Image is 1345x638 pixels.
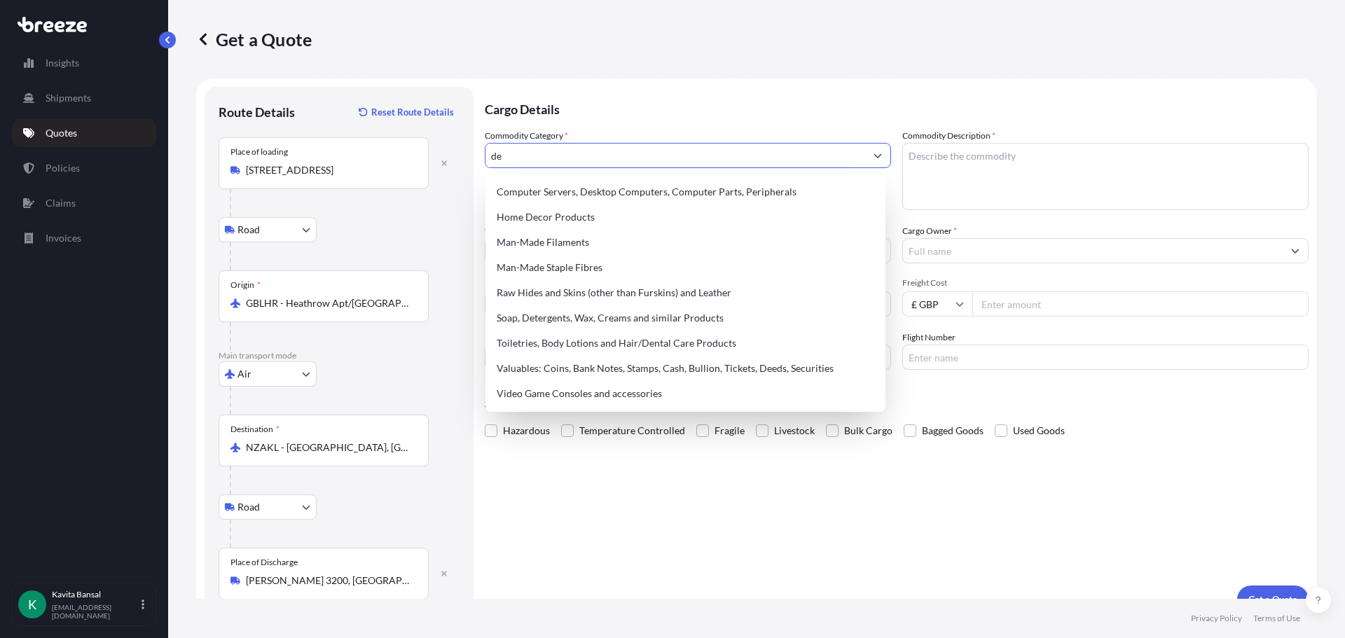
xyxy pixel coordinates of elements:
span: Bulk Cargo [844,420,892,441]
input: Select a commodity type [485,143,865,168]
p: Get a Quote [1248,592,1297,606]
div: Raw Hides and Skins (other than Furskins) and Leather [491,280,880,305]
span: Load Type [485,277,527,291]
p: Special Conditions [485,398,1309,409]
span: Road [237,223,260,237]
div: Man-Made Staple Fibres [491,255,880,280]
div: Suggestions [491,179,880,406]
input: Enter name [902,345,1309,370]
div: Soap, Detergents, Wax, Creams and similar Products [491,305,880,331]
span: Temperature Controlled [579,420,685,441]
div: Toiletries, Body Lotions and Hair/Dental Care Products [491,331,880,356]
div: Destination [230,424,280,435]
p: Insights [46,56,79,70]
label: Cargo Owner [902,224,957,238]
input: Your internal reference [485,345,891,370]
span: Fragile [715,420,745,441]
input: Destination [246,441,411,455]
input: Place of Discharge [246,574,411,588]
span: Commodity Value [485,224,891,235]
span: Road [237,500,260,514]
p: Policies [46,161,80,175]
div: Home Decor Products [491,204,880,230]
p: Cargo Details [485,87,1309,129]
div: Man-Made Filaments [491,230,880,255]
button: Show suggestions [1283,238,1308,263]
div: Origin [230,279,261,291]
p: Terms of Use [1253,613,1300,624]
input: Place of loading [246,163,411,177]
p: [EMAIL_ADDRESS][DOMAIN_NAME] [52,603,139,620]
span: Freight Cost [902,277,1309,289]
span: Bagged Goods [922,420,984,441]
p: Shipments [46,91,91,105]
div: Video Game Consoles and accessories [491,381,880,406]
input: Full name [903,238,1283,263]
label: Booking Reference [485,331,555,345]
p: Invoices [46,231,81,245]
p: Claims [46,196,76,210]
button: Select transport [219,494,317,520]
button: Select transport [219,217,317,242]
input: Origin [246,296,411,310]
span: Air [237,367,251,381]
p: Route Details [219,104,295,120]
button: Select transport [219,361,317,387]
label: Flight Number [902,331,956,345]
p: Privacy Policy [1191,613,1242,624]
p: Kavita Bansal [52,589,139,600]
span: Livestock [774,420,815,441]
div: Place of Discharge [230,557,298,568]
div: Place of loading [230,146,288,158]
span: Used Goods [1013,420,1065,441]
span: K [28,597,36,611]
p: Main transport mode [219,350,460,361]
p: Reset Route Details [371,105,454,119]
label: Commodity Description [902,129,995,143]
div: Valuables: Coins, Bank Notes, Stamps, Cash, Bullion, Tickets, Deeds, Securities [491,356,880,381]
label: Commodity Category [485,129,568,143]
div: Computer Servers, Desktop Computers, Computer Parts, Peripherals [491,179,880,204]
span: Hazardous [503,420,550,441]
p: Get a Quote [196,28,312,50]
input: Enter amount [972,291,1309,317]
p: Quotes [46,126,77,140]
button: Show suggestions [865,143,890,168]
